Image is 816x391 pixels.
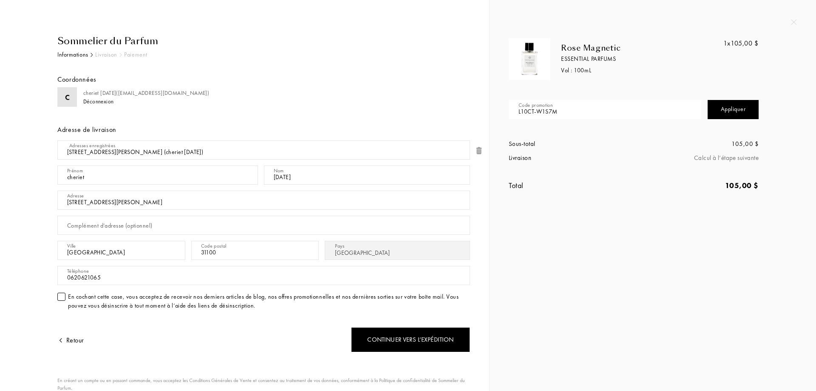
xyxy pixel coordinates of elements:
[57,74,96,85] div: Coordonnées
[509,139,634,149] div: Sous-total
[351,327,470,352] div: Continuer vers l’expédition
[509,180,634,191] div: Total
[201,242,227,250] div: Code postal
[67,267,89,275] div: Téléphone
[67,242,76,250] div: Ville
[119,53,122,57] img: arr_grey.svg
[561,54,717,63] div: Essential Parfums
[634,153,759,163] div: Calcul à l’étape suivante
[95,50,117,59] div: Livraison
[65,91,70,103] div: C
[723,39,731,48] span: 1x
[68,292,470,310] div: En cochant cette case, vous acceptez de recevoir nos derniers articles de blog, nos offres promot...
[723,38,759,49] div: 105,00 $
[67,167,83,174] div: Prénom
[791,19,797,25] img: quit_onboard.svg
[509,153,634,163] div: Livraison
[57,125,470,135] div: Adresse de livraison
[83,97,113,106] div: Déconnexion
[124,50,147,59] div: Paiement
[57,50,88,59] div: Informations
[274,167,284,174] div: Nom
[67,192,84,200] div: Adresse
[561,43,717,53] div: Rose Magnetic
[57,335,84,345] div: Retour
[335,242,344,250] div: Pays
[708,100,759,119] div: Appliquer
[57,34,470,48] div: Sommelier du Parfum
[511,40,548,78] img: XGG2ZRU7NY.png
[475,146,483,155] img: trash.png
[634,139,759,149] div: 105,00 $
[561,66,717,75] div: Vol : 100 mL
[91,53,93,57] img: arr_black.svg
[69,142,116,149] div: Adresses enregistrées
[634,180,759,191] div: 105,00 $
[57,337,64,344] img: arrow.png
[518,101,553,109] div: Code promotion
[83,89,209,97] div: cheriet [DATE] ( [EMAIL_ADDRESS][DOMAIN_NAME] )
[67,221,152,230] div: Complément d’adresse (optionnel)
